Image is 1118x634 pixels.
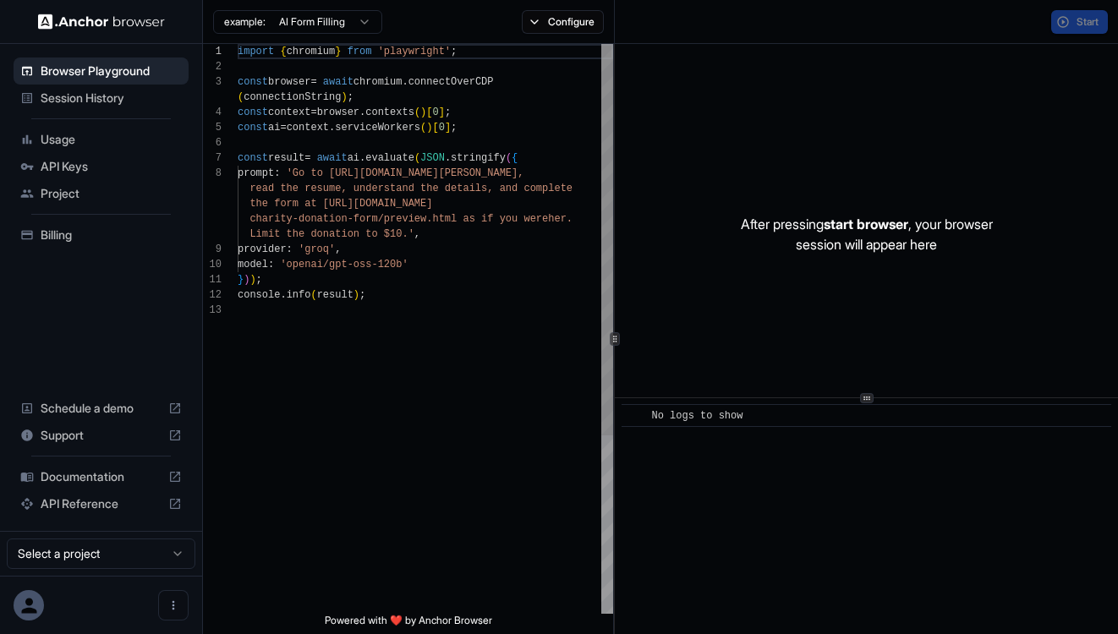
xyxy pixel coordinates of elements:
span: model [238,259,268,271]
span: ; [451,46,457,57]
button: Open menu [158,590,189,620]
span: Browser Playground [41,63,182,79]
div: 10 [203,257,222,272]
span: ai [268,122,280,134]
span: ( [310,289,316,301]
span: stringify [451,152,506,164]
span: Powered with ❤️ by Anchor Browser [325,614,492,634]
div: 5 [203,120,222,135]
div: 4 [203,105,222,120]
span: Limit the donation to $10.' [249,228,414,240]
span: context [268,107,310,118]
span: : [268,259,274,271]
span: her. [548,213,573,225]
span: ) [426,122,432,134]
span: 'Go to [URL][DOMAIN_NAME][PERSON_NAME], [287,167,524,179]
span: = [280,122,286,134]
span: ( [506,152,512,164]
span: Project [41,185,182,202]
span: = [310,107,316,118]
img: Anchor Logo [38,14,165,30]
span: console [238,289,280,301]
span: chromium [353,76,403,88]
span: JSON [420,152,445,164]
span: chromium [287,46,336,57]
span: charity-donation-form/preview.html as if you were [249,213,548,225]
span: ) [353,289,359,301]
span: . [359,152,365,164]
div: 6 [203,135,222,150]
span: Documentation [41,468,162,485]
div: 13 [203,303,222,318]
div: 1 [203,44,222,59]
div: 8 [203,166,222,181]
span: . [359,107,365,118]
span: Billing [41,227,182,243]
span: ; [348,91,353,103]
span: provider [238,243,287,255]
span: ; [359,289,365,301]
span: ; [256,274,262,286]
span: info [287,289,311,301]
span: evaluate [365,152,414,164]
span: const [238,76,268,88]
span: example: [224,15,266,29]
span: 'groq' [299,243,335,255]
span: contexts [365,107,414,118]
div: Documentation [14,463,189,490]
span: ) [420,107,426,118]
span: . [329,122,335,134]
p: After pressing , your browser session will appear here [741,214,993,254]
span: result [268,152,304,164]
span: the form at [URL][DOMAIN_NAME] [249,198,432,210]
span: ) [244,274,249,286]
div: 9 [203,242,222,257]
span: ) [249,274,255,286]
span: await [323,76,353,88]
span: 0 [439,122,445,134]
span: Support [41,427,162,444]
span: . [402,76,408,88]
div: 12 [203,287,222,303]
span: from [348,46,372,57]
span: 0 [432,107,438,118]
div: 7 [203,150,222,166]
span: ( [414,152,420,164]
span: ; [445,107,451,118]
span: start browser [824,216,908,232]
span: ] [439,107,445,118]
span: result [317,289,353,301]
div: 3 [203,74,222,90]
span: , [414,228,420,240]
span: { [280,46,286,57]
span: ; [451,122,457,134]
span: Session History [41,90,182,107]
span: = [304,152,310,164]
span: , [335,243,341,255]
span: ( [420,122,426,134]
div: 11 [203,272,222,287]
span: : [274,167,280,179]
span: const [238,107,268,118]
div: Support [14,422,189,449]
span: } [335,46,341,57]
button: Configure [522,10,604,34]
span: ) [341,91,347,103]
div: Schedule a demo [14,395,189,422]
span: . [445,152,451,164]
div: API Reference [14,490,189,517]
div: Project [14,180,189,207]
span: ai [348,152,359,164]
span: ( [414,107,420,118]
span: [ [426,107,432,118]
span: const [238,122,268,134]
span: ​ [630,407,638,424]
div: Session History [14,85,189,112]
span: browser [317,107,359,118]
span: Usage [41,131,182,148]
span: connectOverCDP [408,76,494,88]
span: import [238,46,274,57]
span: . [280,289,286,301]
span: : [287,243,293,255]
span: context [287,122,329,134]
